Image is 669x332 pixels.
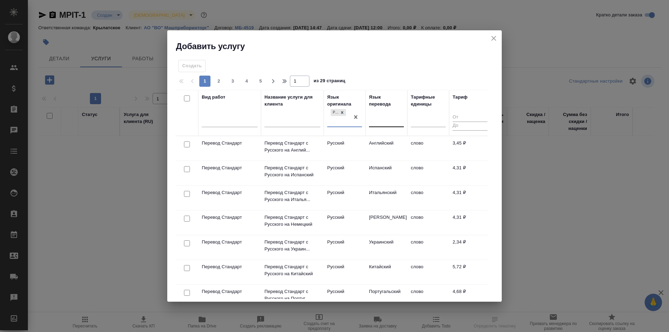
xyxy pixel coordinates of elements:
td: 4,31 ₽ [449,210,491,235]
span: 2 [213,78,224,85]
p: Перевод Стандарт [202,189,257,196]
div: Тариф [453,94,468,101]
td: слово [407,285,449,309]
p: Перевод Стандарт [202,263,257,270]
p: Перевод Стандарт [202,164,257,171]
td: 5,72 ₽ [449,260,491,284]
input: От [453,113,487,122]
td: Китайский [366,260,407,284]
td: Русский [324,186,366,210]
p: Перевод Стандарт с Русского на Португ... [264,288,320,302]
td: Русский [324,161,366,185]
div: Русский [330,108,347,117]
button: 4 [241,76,252,87]
td: слово [407,186,449,210]
p: Перевод Стандарт с Русского на Испанский [264,164,320,178]
td: Русский [324,235,366,260]
div: Вид работ [202,94,225,101]
td: Испанский [366,161,407,185]
span: 5 [255,78,266,85]
p: Перевод Стандарт с Русского на Китайский [264,263,320,277]
td: Португальский [366,285,407,309]
p: Перевод Стандарт с Русского на Немецкий [264,214,320,228]
p: Перевод Стандарт с Русского на Англий... [264,140,320,154]
td: Русский [324,285,366,309]
p: Перевод Стандарт [202,140,257,147]
input: До [453,122,487,130]
td: Итальянский [366,186,407,210]
span: 4 [241,78,252,85]
td: Украинский [366,235,407,260]
p: Перевод Стандарт [202,214,257,221]
td: Английский [366,136,407,161]
td: слово [407,136,449,161]
h2: Добавить услугу [176,41,502,52]
td: слово [407,161,449,185]
td: 2,34 ₽ [449,235,491,260]
button: 3 [227,76,238,87]
button: 2 [213,76,224,87]
p: Перевод Стандарт [202,288,257,295]
div: Язык перевода [369,94,404,108]
p: Перевод Стандарт [202,239,257,246]
div: Русский [331,109,338,116]
td: 4,68 ₽ [449,285,491,309]
span: 3 [227,78,238,85]
td: 3,45 ₽ [449,136,491,161]
td: слово [407,210,449,235]
button: 5 [255,76,266,87]
td: Русский [324,210,366,235]
p: Перевод Стандарт с Русского на Италья... [264,189,320,203]
span: из 29 страниц [314,77,345,87]
button: close [489,33,499,44]
td: 4,31 ₽ [449,186,491,210]
div: Тарифные единицы [411,94,446,108]
td: Русский [324,136,366,161]
td: 4,31 ₽ [449,161,491,185]
td: Русский [324,260,366,284]
td: [PERSON_NAME] [366,210,407,235]
div: Язык оригинала [327,94,362,108]
p: Перевод Стандарт с Русского на Украин... [264,239,320,253]
div: Название услуги для клиента [264,94,320,108]
td: слово [407,235,449,260]
td: слово [407,260,449,284]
